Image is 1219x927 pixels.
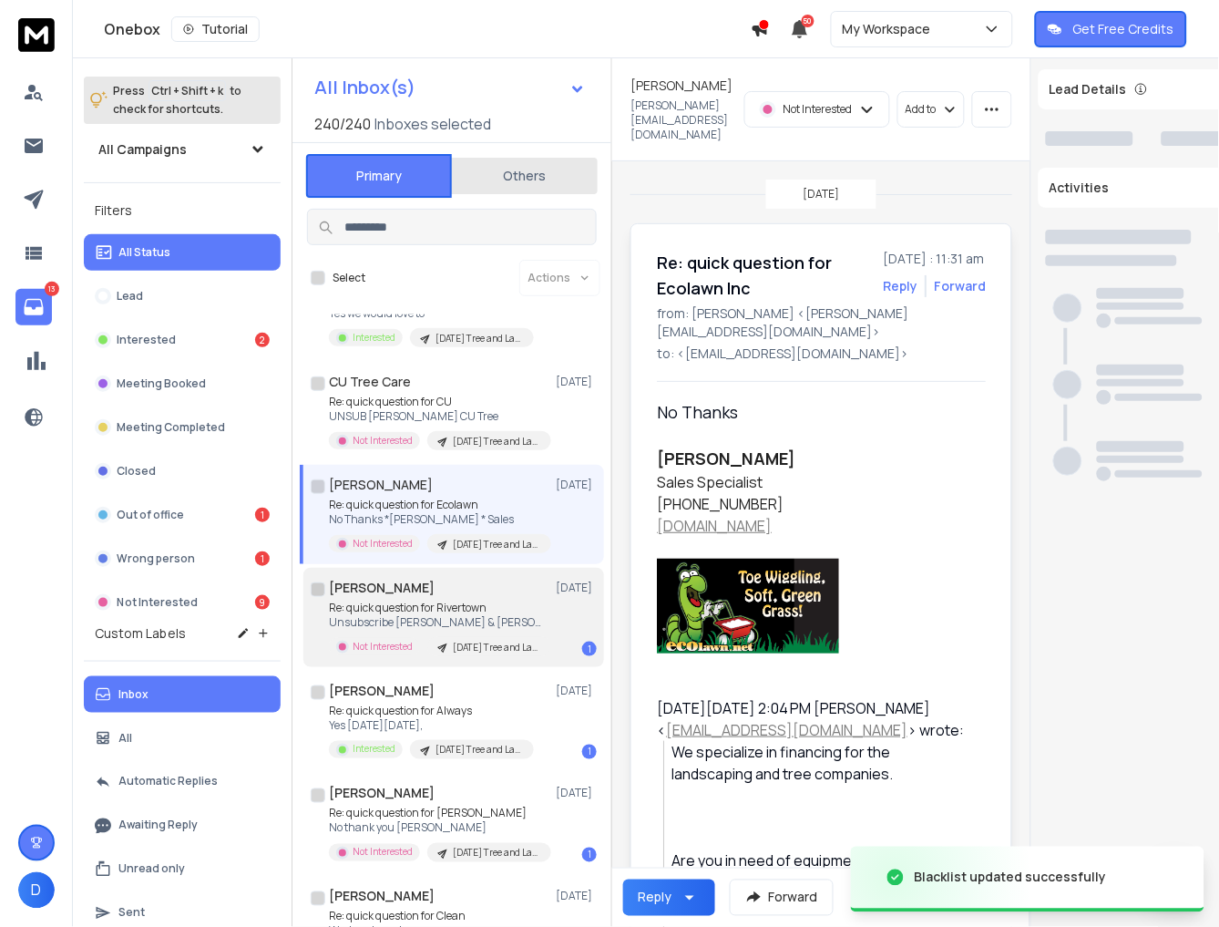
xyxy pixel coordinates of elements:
[84,676,281,713] button: Inbox
[556,890,597,904] p: [DATE]
[657,304,986,341] p: from: [PERSON_NAME] <[PERSON_NAME][EMAIL_ADDRESS][DOMAIN_NAME]>
[84,366,281,402] button: Meeting Booked
[118,906,145,921] p: Sent
[118,731,132,746] p: All
[556,478,597,492] p: [DATE]
[657,516,772,536] a: [DOMAIN_NAME]
[906,102,937,117] p: Add to
[98,140,187,159] h1: All Campaigns
[329,785,435,803] h1: [PERSON_NAME]
[435,332,523,345] p: [DATE] Tree and Landscaping
[84,234,281,271] button: All Status
[883,277,917,295] button: Reply
[374,113,491,135] h3: Inboxes selected
[171,16,260,42] button: Tutorial
[18,872,55,909] button: D
[314,78,415,97] h1: All Inbox(s)
[255,595,270,610] div: 9
[329,395,548,409] p: Re: quick question for CU
[117,420,225,435] p: Meeting Completed
[915,869,1107,887] div: Blacklist updated successfully
[84,808,281,844] button: Awaiting Reply
[453,641,540,654] p: [DATE] Tree and Landscaping
[329,807,548,821] p: Re: quick question for [PERSON_NAME]
[84,453,281,489] button: Closed
[329,373,411,391] h1: CU Tree Care
[329,910,548,924] p: Re: quick question for Clean
[117,551,195,566] p: Wrong person
[666,720,907,740] a: [EMAIL_ADDRESS][DOMAIN_NAME]
[329,615,548,630] p: Unsubscribe [PERSON_NAME] & [PERSON_NAME]
[657,493,971,515] div: [PHONE_NUMBER]
[1050,80,1127,98] p: Lead Details
[623,880,715,916] button: Reply
[149,80,226,101] span: Ctrl + Shift + k
[314,113,371,135] span: 240 / 240
[657,697,971,741] div: [DATE][DATE] 2:04 PM [PERSON_NAME] < > wrote:
[118,245,170,260] p: All Status
[84,198,281,223] h3: Filters
[353,743,395,757] p: Interested
[638,889,671,907] div: Reply
[117,376,206,391] p: Meeting Booked
[802,15,814,27] span: 50
[329,498,548,512] p: Re: quick question for Ecolawn
[730,880,834,916] button: Forward
[1035,11,1187,47] button: Get Free Credits
[804,187,840,201] p: [DATE]
[84,541,281,577] button: Wrong person1
[255,333,270,347] div: 2
[255,551,270,566] div: 1
[84,497,281,533] button: Out of office1
[630,77,733,95] h1: [PERSON_NAME]
[657,559,839,654] img: AIorK4yNwUcU98GKX8p5KgCAn_BQGy_vHjzr-CcBf8UV_ZUjmPFBcV0SrPWMjTE2mQ_Jmt0Cdp7aj3r7CBEM
[306,154,452,198] button: Primary
[113,82,241,118] p: Press to check for shortcuts.
[329,888,435,906] h1: [PERSON_NAME]
[657,471,971,493] div: Sales Specialist
[353,640,413,654] p: Not Interested
[329,476,433,494] h1: [PERSON_NAME]
[556,684,597,698] p: [DATE]
[118,775,218,789] p: Automatic Replies
[84,278,281,314] button: Lead
[117,595,198,610] p: Not Interested
[353,537,413,551] p: Not Interested
[353,846,413,860] p: Not Interested
[883,250,986,268] p: [DATE] : 11:31 am
[452,156,598,196] button: Others
[84,409,281,446] button: Meeting Completed
[329,409,548,424] p: UNSUB [PERSON_NAME] CU Tree
[453,847,540,860] p: [DATE] Tree and Landscaping
[117,333,176,347] p: Interested
[582,745,597,759] div: 1
[84,131,281,168] button: All Campaigns
[934,277,986,295] div: Forward
[353,331,395,345] p: Interested
[1073,20,1174,38] p: Get Free Credits
[582,848,597,862] div: 1
[333,271,365,285] label: Select
[657,250,872,301] h1: Re: quick question for Ecolawn Inc
[453,435,540,448] p: [DATE] Tree and Landscaping
[329,704,534,718] p: Re: quick question for Always
[784,102,853,117] p: Not Interested
[353,434,413,448] p: Not Interested
[15,289,52,325] a: 13
[45,282,59,296] p: 13
[329,579,435,597] h1: [PERSON_NAME]
[329,682,435,700] h1: [PERSON_NAME]
[453,538,540,551] p: [DATE] Tree and Landscaping
[556,375,597,389] p: [DATE]
[118,862,185,877] p: Unread only
[104,16,751,42] div: Onebox
[329,718,534,733] p: Yes [DATE][DATE],
[84,851,281,888] button: Unread only
[556,581,597,595] p: [DATE]
[300,69,600,106] button: All Inbox(s)
[95,624,186,643] h3: Custom Labels
[435,744,523,757] p: [DATE] Tree and Landscaping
